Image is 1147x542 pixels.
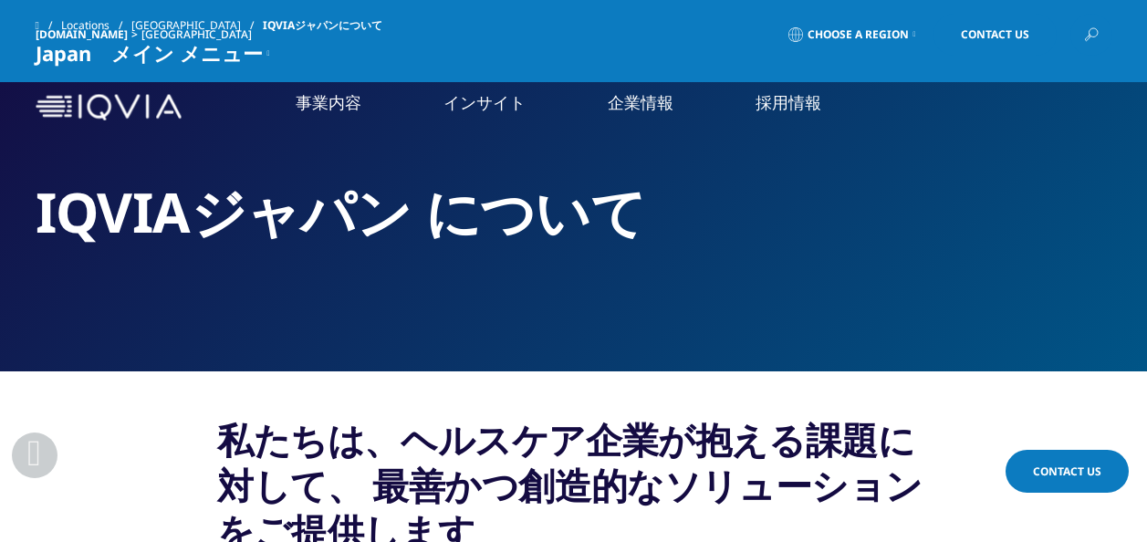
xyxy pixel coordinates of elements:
a: インサイト [443,91,526,114]
nav: Primary [189,64,1112,151]
h2: IQVIAジャパン について [36,178,1112,246]
span: Contact Us [1033,464,1101,479]
a: 採用情報 [756,91,821,114]
a: [DOMAIN_NAME] [36,26,128,42]
a: 企業情報 [608,91,673,114]
span: Contact Us [961,29,1029,40]
span: Choose a Region [808,27,909,42]
div: [GEOGRAPHIC_DATA] [141,27,259,42]
a: 事業内容 [296,91,361,114]
a: Contact Us [933,14,1057,56]
a: Contact Us [1006,450,1129,493]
